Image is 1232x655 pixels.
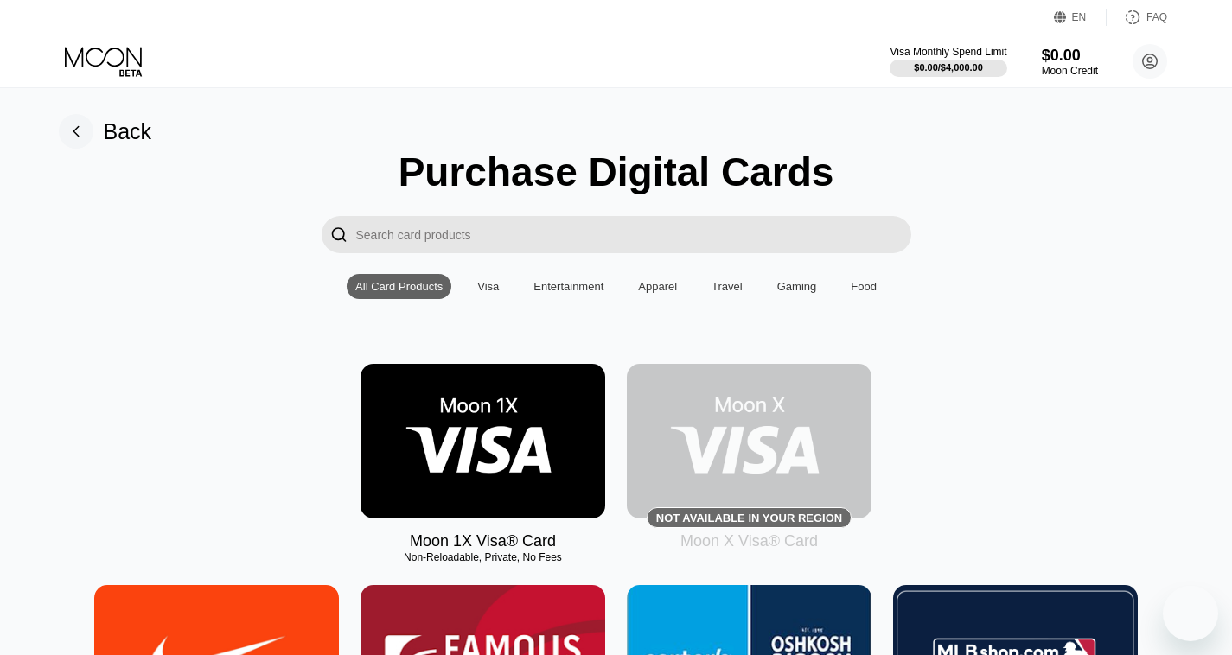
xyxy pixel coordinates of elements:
div: $0.00 / $4,000.00 [914,62,983,73]
div: Not available in your region [627,364,871,518]
div: Non-Reloadable, Private, No Fees [361,551,605,563]
input: Search card products [356,216,911,253]
div: All Card Products [347,274,451,299]
div: Visa Monthly Spend Limit$0.00/$4,000.00 [890,46,1006,77]
div: $0.00Moon Credit [1042,47,1098,77]
div: Travel [712,280,743,293]
div: $0.00 [1042,47,1098,65]
div: Entertainment [533,280,603,293]
div: Moon 1X Visa® Card [410,532,556,550]
div: Entertainment [525,274,612,299]
div: Back [104,119,152,144]
div: Moon X Visa® Card [680,532,818,550]
div: Apparel [629,274,686,299]
div: EN [1054,9,1107,26]
div: Visa [477,280,499,293]
div: Apparel [638,280,677,293]
iframe: Button to launch messaging window [1163,586,1218,641]
div: Back [59,114,152,149]
div: Gaming [769,274,826,299]
div: Travel [703,274,751,299]
div:  [330,225,348,245]
div: FAQ [1146,11,1167,23]
div: All Card Products [355,280,443,293]
div: FAQ [1107,9,1167,26]
div: Food [842,274,885,299]
div: Food [851,280,877,293]
div:  [322,216,356,253]
div: Visa [469,274,507,299]
div: EN [1072,11,1087,23]
div: Moon Credit [1042,65,1098,77]
div: Gaming [777,280,817,293]
div: Not available in your region [656,512,842,525]
div: Purchase Digital Cards [399,149,834,195]
div: Visa Monthly Spend Limit [890,46,1006,58]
